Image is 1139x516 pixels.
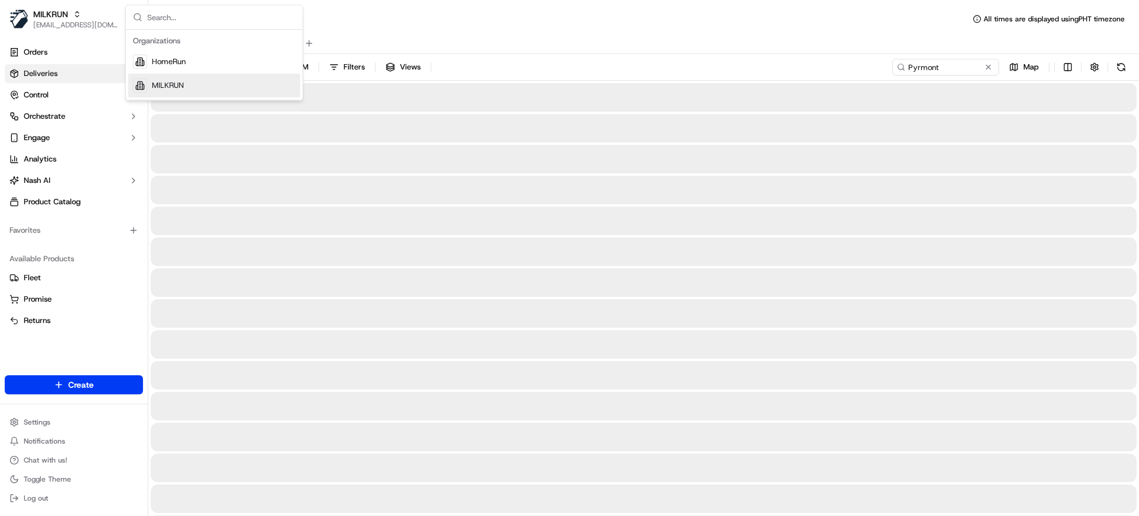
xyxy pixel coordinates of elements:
button: Control [5,86,143,105]
button: Toggle Theme [5,471,143,487]
button: Create [5,375,143,394]
span: All times are displayed using PHT timezone [984,14,1125,24]
button: Engage [5,128,143,147]
button: Filters [324,59,370,75]
button: Returns [5,311,143,330]
button: Promise [5,290,143,309]
span: Orders [24,47,47,58]
span: Product Catalog [24,197,81,207]
span: Settings [24,417,50,427]
button: Settings [5,414,143,430]
a: Returns [9,315,138,326]
span: Filters [343,62,365,72]
span: MILKRUN [152,80,184,91]
span: Notifications [24,436,65,446]
button: Map [1004,59,1044,75]
div: Favorites [5,221,143,240]
a: Product Catalog [5,192,143,211]
span: Chat with us! [24,455,67,465]
button: Fleet [5,268,143,287]
button: MILKRUN [33,8,68,20]
span: Log out [24,493,48,503]
a: Orders [5,43,143,62]
span: HomeRun [152,56,186,67]
span: Control [24,90,49,100]
button: Orchestrate [5,107,143,126]
span: Views [400,62,421,72]
a: Fleet [9,273,138,283]
span: Returns [24,315,50,326]
span: Map [1023,62,1039,72]
input: Search... [147,5,295,29]
button: Views [380,59,426,75]
span: Orchestrate [24,111,65,122]
span: Toggle Theme [24,474,71,484]
div: Organizations [128,32,300,50]
button: Chat with us! [5,452,143,468]
span: Create [68,379,94,391]
div: Available Products [5,249,143,268]
button: Log out [5,490,143,506]
span: Engage [24,132,50,143]
div: Suggestions [126,30,303,100]
input: Type to search [892,59,999,75]
span: Promise [24,294,52,305]
span: Fleet [24,273,41,283]
button: [EMAIL_ADDRESS][DOMAIN_NAME] [33,20,118,30]
span: Analytics [24,154,56,164]
button: Notifications [5,433,143,449]
span: Nash AI [24,175,50,186]
button: Refresh [1113,59,1130,75]
a: Promise [9,294,138,305]
span: Deliveries [24,68,58,79]
a: Analytics [5,150,143,169]
button: MILKRUNMILKRUN[EMAIL_ADDRESS][DOMAIN_NAME] [5,5,123,33]
button: Nash AI [5,171,143,190]
img: MILKRUN [9,10,28,29]
a: Deliveries [5,64,143,83]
